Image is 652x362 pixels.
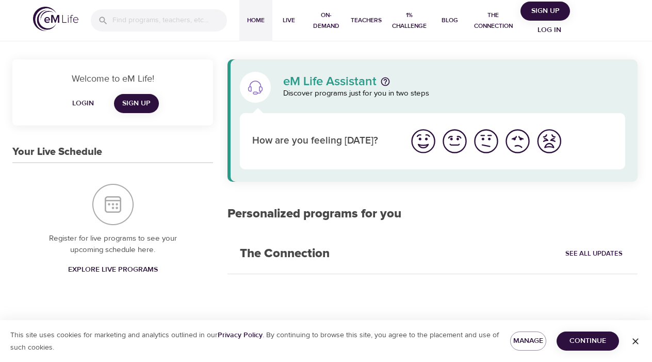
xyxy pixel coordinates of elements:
img: good [441,127,469,155]
span: Home [243,15,268,26]
img: ok [472,127,500,155]
span: The Connection [470,10,517,32]
span: Continue [565,335,611,348]
span: Sign Up [525,5,566,18]
h2: The Connection [227,234,342,274]
button: I'm feeling great [407,125,439,157]
span: Log in [529,24,570,37]
p: Welcome to eM Life! [25,72,201,86]
span: On-Demand [309,10,343,32]
img: logo [33,7,78,31]
img: worst [535,127,563,155]
span: Live [276,15,301,26]
input: Find programs, teachers, etc... [112,9,227,32]
button: I'm feeling good [439,125,470,157]
button: Login [67,94,100,113]
span: Teachers [351,15,382,26]
img: great [409,127,437,155]
p: eM Life Assistant [283,75,377,88]
button: Log in [525,21,574,40]
span: Explore Live Programs [68,263,158,276]
button: I'm feeling worst [533,125,565,157]
p: How are you feeling [DATE]? [252,134,395,149]
img: bad [503,127,532,155]
p: Discover programs just for you in two steps [283,88,625,100]
img: eM Life Assistant [247,79,264,96]
a: Sign Up [114,94,159,113]
a: See All Updates [563,246,625,262]
p: Register for live programs to see your upcoming schedule here. [33,233,192,256]
span: Blog [437,15,462,26]
a: Privacy Policy [218,330,263,340]
span: See All Updates [565,248,623,260]
span: 1% Challenge [390,10,429,32]
button: Continue [557,332,619,351]
button: Manage [510,332,546,351]
h3: Your Live Schedule [12,146,102,158]
h2: Personalized programs for you [227,207,638,222]
img: Your Live Schedule [92,184,134,225]
button: Sign Up [520,2,570,21]
span: Manage [518,335,538,348]
span: Sign Up [122,97,151,110]
button: I'm feeling bad [502,125,533,157]
a: Explore Live Programs [64,260,162,279]
span: Login [71,97,95,110]
button: I'm feeling ok [470,125,502,157]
